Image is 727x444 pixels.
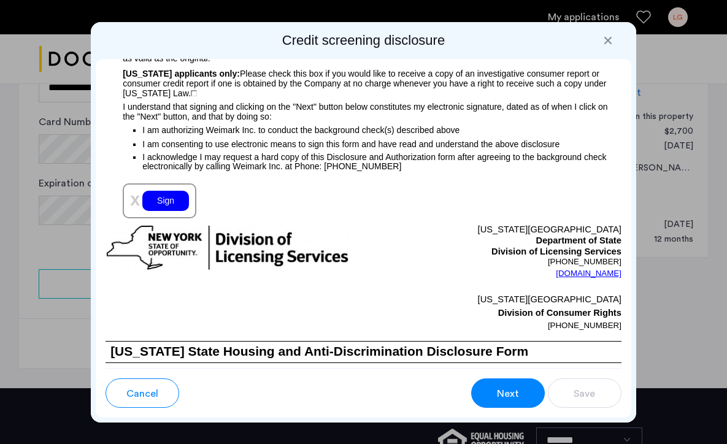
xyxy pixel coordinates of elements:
[191,90,197,96] img: 4LAxfPwtD6BVinC2vKR9tPz10Xbrctccj4YAocJUAAAAASUVORK5CYIIA
[548,378,621,408] button: button
[142,137,621,150] p: I am consenting to use electronic means to sign this form and have read and understand the above ...
[106,224,350,272] img: new-york-logo.png
[106,363,621,435] p: Federal, State and local Fair Housing and Anti-discrimination Laws provide comprehensive protecti...
[556,267,621,280] a: [DOMAIN_NAME]
[130,189,140,209] span: x
[142,151,621,171] p: I acknowledge I may request a hard copy of this Disclosure and Authorization form after agreeing ...
[142,191,189,211] div: Sign
[364,235,621,247] p: Department of State
[497,386,519,401] span: Next
[106,342,621,362] h1: [US_STATE] State Housing and Anti-Discrimination Disclosure Form
[106,99,621,121] p: I understand that signing and clicking on the "Next" button below constitutes my electronic signa...
[364,306,621,320] p: Division of Consumer Rights
[364,257,621,267] p: [PHONE_NUMBER]
[364,320,621,332] p: [PHONE_NUMBER]
[471,378,545,408] button: button
[106,64,621,99] p: Please check this box if you would like to receive a copy of an investigative consumer report or ...
[364,247,621,258] p: Division of Licensing Services
[574,386,595,401] span: Save
[123,69,240,78] span: [US_STATE] applicants only:
[364,293,621,306] p: [US_STATE][GEOGRAPHIC_DATA]
[142,121,621,137] p: I am authorizing Weimark Inc. to conduct the background check(s) described above
[126,386,158,401] span: Cancel
[106,378,179,408] button: button
[364,224,621,235] p: [US_STATE][GEOGRAPHIC_DATA]
[96,32,631,49] h2: Credit screening disclosure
